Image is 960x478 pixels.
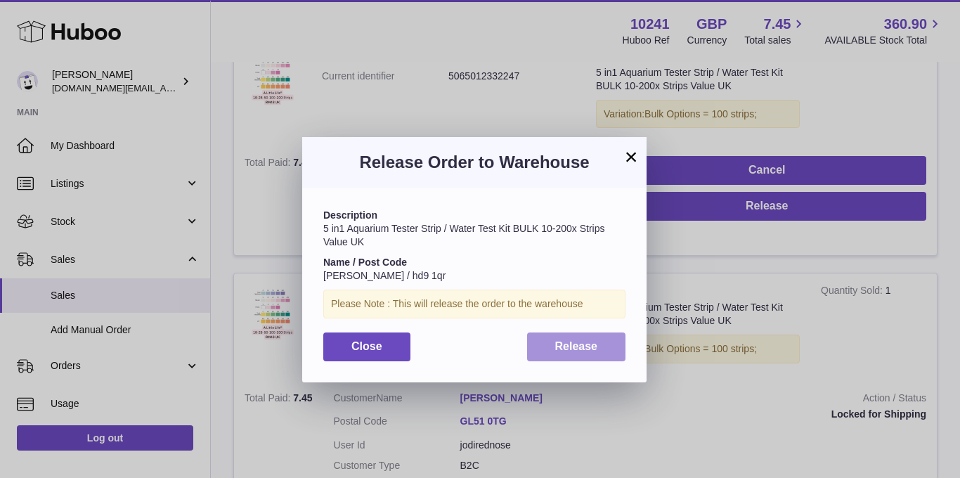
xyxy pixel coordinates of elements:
div: Please Note : This will release the order to the warehouse [323,290,625,318]
strong: Description [323,209,377,221]
button: × [623,148,640,165]
button: Release [527,332,626,361]
span: Close [351,340,382,352]
button: Close [323,332,410,361]
h3: Release Order to Warehouse [323,151,625,174]
span: [PERSON_NAME] / hd9 1qr [323,270,446,281]
span: 5 in1 Aquarium Tester Strip / Water Test Kit BULK 10-200x Strips Value UK [323,223,604,247]
span: Release [555,340,598,352]
strong: Name / Post Code [323,257,407,268]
